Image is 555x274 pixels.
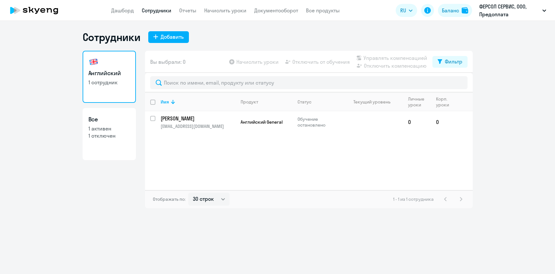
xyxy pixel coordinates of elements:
img: balance [462,7,468,14]
td: 0 [431,111,455,133]
p: ФЕРСОЛ СЕРВИС, ООО, Предоплата [479,3,540,18]
div: Продукт [241,99,258,105]
a: Все1 активен1 отключен [83,108,136,160]
a: Все продукты [306,7,340,14]
td: 0 [403,111,431,133]
a: Английский1 сотрудник [83,51,136,103]
img: english [88,57,99,67]
div: Имя [161,99,169,105]
span: Вы выбрали: 0 [150,58,186,66]
h3: Английский [88,69,130,77]
a: Документооборот [254,7,298,14]
button: Фильтр [432,56,468,68]
p: [PERSON_NAME] [161,115,234,122]
button: Добавить [148,31,189,43]
div: Корп. уроки [436,96,454,108]
div: Имя [161,99,235,105]
span: RU [400,7,406,14]
input: Поиск по имени, email, продукту или статусу [150,76,468,89]
a: Дашборд [111,7,134,14]
div: Баланс [442,7,459,14]
div: Текущий уровень [348,99,403,105]
div: Статус [297,99,311,105]
div: Статус [297,99,342,105]
div: Добавить [161,33,184,41]
a: Отчеты [179,7,196,14]
p: [EMAIL_ADDRESS][DOMAIN_NAME] [161,123,235,129]
div: Текущий уровень [353,99,390,105]
p: Обучение остановлено [297,116,342,128]
span: 1 - 1 из 1 сотрудника [393,196,434,202]
div: Корп. уроки [436,96,450,108]
div: Личные уроки [408,96,426,108]
div: Личные уроки [408,96,430,108]
a: [PERSON_NAME] [161,115,235,122]
p: 1 активен [88,125,130,132]
h3: Все [88,115,130,124]
p: 1 отключен [88,132,130,139]
div: Продукт [241,99,292,105]
span: Отображать по: [153,196,186,202]
h1: Сотрудники [83,31,140,44]
div: Фильтр [445,58,462,65]
p: 1 сотрудник [88,79,130,86]
button: ФЕРСОЛ СЕРВИС, ООО, Предоплата [476,3,549,18]
a: Начислить уроки [204,7,246,14]
a: Сотрудники [142,7,171,14]
span: Английский General [241,119,283,125]
button: Балансbalance [438,4,472,17]
button: RU [396,4,417,17]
